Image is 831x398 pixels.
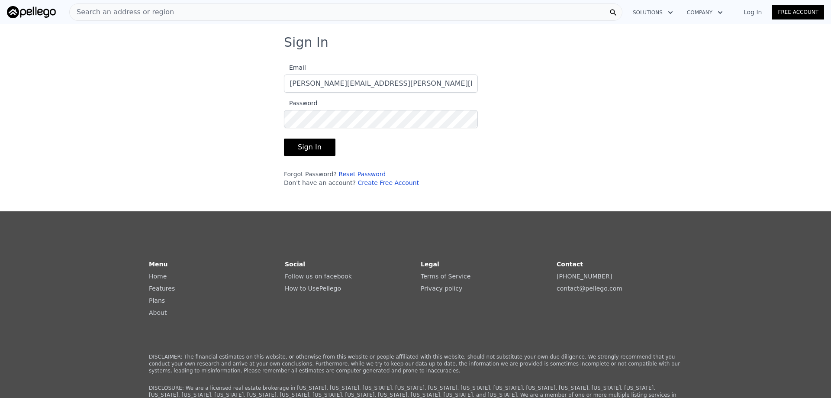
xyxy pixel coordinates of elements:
[70,7,174,17] span: Search an address or region
[421,285,462,292] a: Privacy policy
[557,285,622,292] a: contact@pellego.com
[772,5,824,19] a: Free Account
[149,353,682,374] p: DISCLAIMER: The financial estimates on this website, or otherwise from this website or people aff...
[7,6,56,18] img: Pellego
[421,273,470,280] a: Terms of Service
[284,139,335,156] button: Sign In
[680,5,730,20] button: Company
[149,285,175,292] a: Features
[284,35,547,50] h3: Sign In
[284,74,478,93] input: Email
[421,261,439,268] strong: Legal
[149,273,167,280] a: Home
[284,100,317,107] span: Password
[149,261,167,268] strong: Menu
[285,261,305,268] strong: Social
[284,64,306,71] span: Email
[284,170,478,187] div: Forgot Password? Don't have an account?
[338,171,386,178] a: Reset Password
[284,110,478,128] input: Password
[285,273,352,280] a: Follow us on facebook
[733,8,772,16] a: Log In
[557,261,583,268] strong: Contact
[285,285,341,292] a: How to UsePellego
[557,273,612,280] a: [PHONE_NUMBER]
[626,5,680,20] button: Solutions
[149,309,167,316] a: About
[149,297,165,304] a: Plans
[358,179,419,186] a: Create Free Account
